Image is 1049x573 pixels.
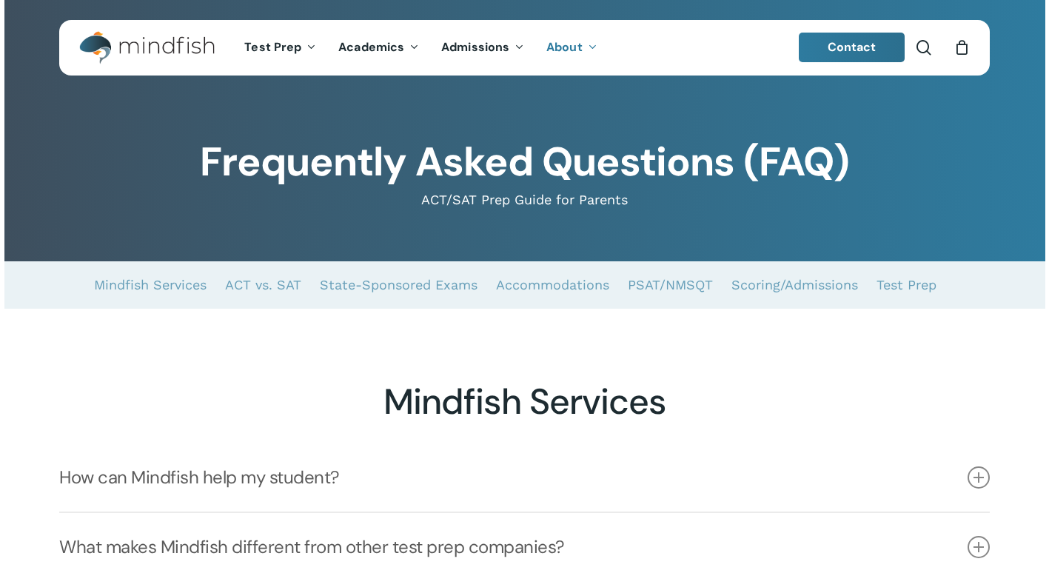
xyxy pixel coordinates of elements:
[225,261,301,309] a: ACT vs. SAT
[430,41,535,54] a: Admissions
[59,381,990,423] h2: Mindfish Services
[828,39,877,55] span: Contact
[59,138,990,186] h1: Frequently Asked Questions (FAQ)
[731,261,858,309] a: Scoring/Admissions
[233,41,327,54] a: Test Prep
[244,39,301,55] span: Test Prep
[59,20,990,76] header: Main Menu
[59,191,990,209] p: ACT/SAT Prep Guide for Parents
[441,39,509,55] span: Admissions
[338,39,404,55] span: Academics
[535,41,609,54] a: About
[327,41,430,54] a: Academics
[954,39,970,56] a: Cart
[233,20,608,76] nav: Main Menu
[320,261,477,309] a: State-Sponsored Exams
[496,261,609,309] a: Accommodations
[59,443,990,512] a: How can Mindfish help my student?
[546,39,583,55] span: About
[94,261,207,309] a: Mindfish Services
[628,261,713,309] a: PSAT/NMSQT
[877,261,936,309] a: Test Prep
[799,33,905,62] a: Contact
